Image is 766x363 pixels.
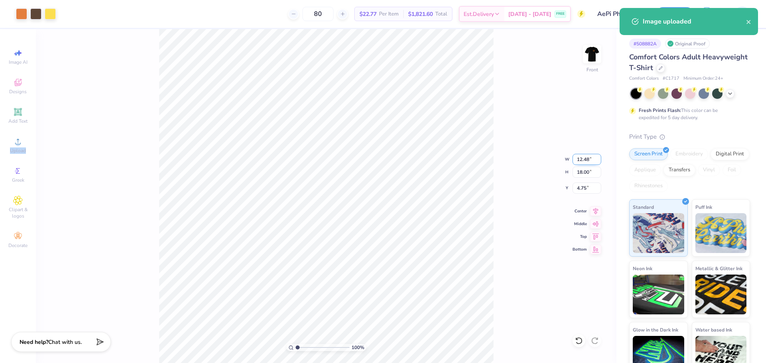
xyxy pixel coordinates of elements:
span: Designs [9,88,27,95]
span: Minimum Order: 24 + [683,75,723,82]
div: Embroidery [670,148,708,160]
div: Vinyl [698,164,720,176]
div: Original Proof [665,39,710,49]
span: 100 % [351,344,364,351]
div: Image uploaded [643,17,746,26]
span: Neon Ink [633,264,652,273]
div: Foil [723,164,741,176]
strong: Fresh Prints Flash: [639,107,681,114]
div: This color can be expedited for 5 day delivery. [639,107,737,121]
img: Standard [633,213,684,253]
input: – – [302,7,334,21]
span: Standard [633,203,654,211]
div: # 508882A [629,39,661,49]
img: Metallic & Glitter Ink [695,275,747,314]
span: [DATE] - [DATE] [508,10,551,18]
span: Upload [10,147,26,154]
span: Clipart & logos [4,206,32,219]
span: Est. Delivery [464,10,494,18]
span: Per Item [379,10,399,18]
span: Center [573,208,587,214]
span: Comfort Colors Adult Heavyweight T-Shirt [629,52,748,73]
div: Transfers [663,164,695,176]
img: Front [584,46,600,62]
div: Rhinestones [629,180,668,192]
span: Top [573,234,587,239]
div: Front [586,66,598,73]
span: FREE [556,11,565,17]
input: Untitled Design [591,6,650,22]
div: Applique [629,164,661,176]
div: Print Type [629,132,750,141]
span: Puff Ink [695,203,712,211]
span: Comfort Colors [629,75,659,82]
span: Water based Ink [695,326,732,334]
div: Digital Print [711,148,749,160]
span: Chat with us. [48,338,82,346]
span: Glow in the Dark Ink [633,326,678,334]
div: Screen Print [629,148,668,160]
span: Bottom [573,247,587,252]
span: Total [435,10,447,18]
span: Greek [12,177,24,183]
span: Middle [573,221,587,227]
button: close [746,17,752,26]
span: # C1717 [663,75,679,82]
span: $22.77 [359,10,377,18]
img: Neon Ink [633,275,684,314]
strong: Need help? [20,338,48,346]
span: Add Text [8,118,28,124]
span: Image AI [9,59,28,65]
span: Metallic & Glitter Ink [695,264,742,273]
img: Puff Ink [695,213,747,253]
span: Decorate [8,242,28,249]
span: $1,821.60 [408,10,433,18]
